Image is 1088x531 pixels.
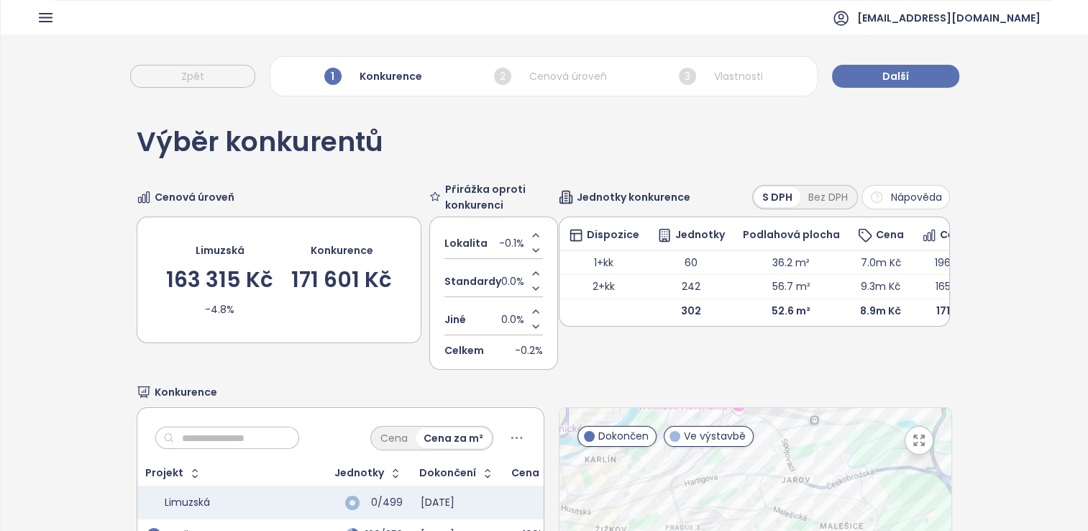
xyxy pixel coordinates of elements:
span: 3 [679,68,696,85]
div: 0/499 [367,498,403,507]
span: Nápověda [891,189,942,205]
div: Podlahová plocha [743,230,840,240]
button: Decrease value [528,319,543,335]
span: Další [882,68,909,84]
div: Jednotky [657,228,725,242]
td: 7.0m Kč [849,250,913,275]
span: Jednotky konkurence [577,189,690,205]
div: -4.8% [205,301,234,317]
button: Další [832,65,959,88]
button: Increase value [528,266,543,281]
td: 9.3m Kč [849,275,913,299]
div: [DATE] [421,496,454,509]
button: Increase value [528,228,543,243]
button: Nápověda [861,185,950,209]
button: Decrease value [528,281,543,296]
span: Jiné [444,312,466,327]
span: Celkem [444,342,484,358]
div: Dokončení [419,468,476,478]
span: 0.0% [501,312,524,327]
span: -0.1% [499,235,524,251]
span: 1 [324,68,342,85]
div: Konkurence [311,242,373,258]
div: Bez DPH [800,187,856,207]
td: 52.6 m² [733,299,849,322]
span: Cenová úroveň [155,189,234,205]
td: 56.7 m² [733,275,849,299]
span: Ve výstavbě [684,428,746,444]
span: [EMAIL_ADDRESS][DOMAIN_NAME] [857,1,1041,35]
span: Lokalita [444,235,488,251]
div: Vlastnosti [675,64,767,88]
button: Increase value [528,304,543,319]
td: 302 [648,299,733,322]
span: Zpět [181,68,204,84]
div: Jednotky [334,468,384,478]
div: Dispozice [569,228,639,242]
span: 0.0% [501,273,524,289]
div: Limuzská [165,496,210,509]
span: Přirážka oproti konkurenci [444,181,558,213]
span: -0.2% [515,342,543,358]
td: 171 601 Kč [913,299,1008,322]
td: 2+kk [559,275,648,299]
div: Limuzská [196,242,244,258]
td: 8.9m Kč [849,299,913,322]
td: 196 775 Kč [913,250,1008,275]
div: Cena za m² [416,428,491,448]
div: Cena [858,228,904,242]
button: Decrease value [528,243,543,258]
div: Výběr konkurentů [137,129,383,171]
span: Standardy [444,273,501,289]
div: Cena za m² [922,228,1000,242]
div: Projekt [145,468,183,478]
span: Konkurence [155,384,217,400]
td: 36.2 m² [733,250,849,275]
div: Cena [511,468,539,478]
td: 242 [648,275,733,299]
div: S DPH [754,187,800,207]
span: 2 [494,68,511,85]
div: Cenová úroveň [490,64,611,88]
td: 60 [648,250,733,275]
td: 165 359 Kč [913,275,1008,299]
div: 171 601 Kč [291,269,392,291]
button: Zpět [130,65,255,88]
div: Konkurence [321,64,426,88]
span: Dokončen [598,428,649,444]
td: 1+kk [559,250,648,275]
div: Cena [372,428,416,448]
div: 163 315 Kč [166,269,273,291]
